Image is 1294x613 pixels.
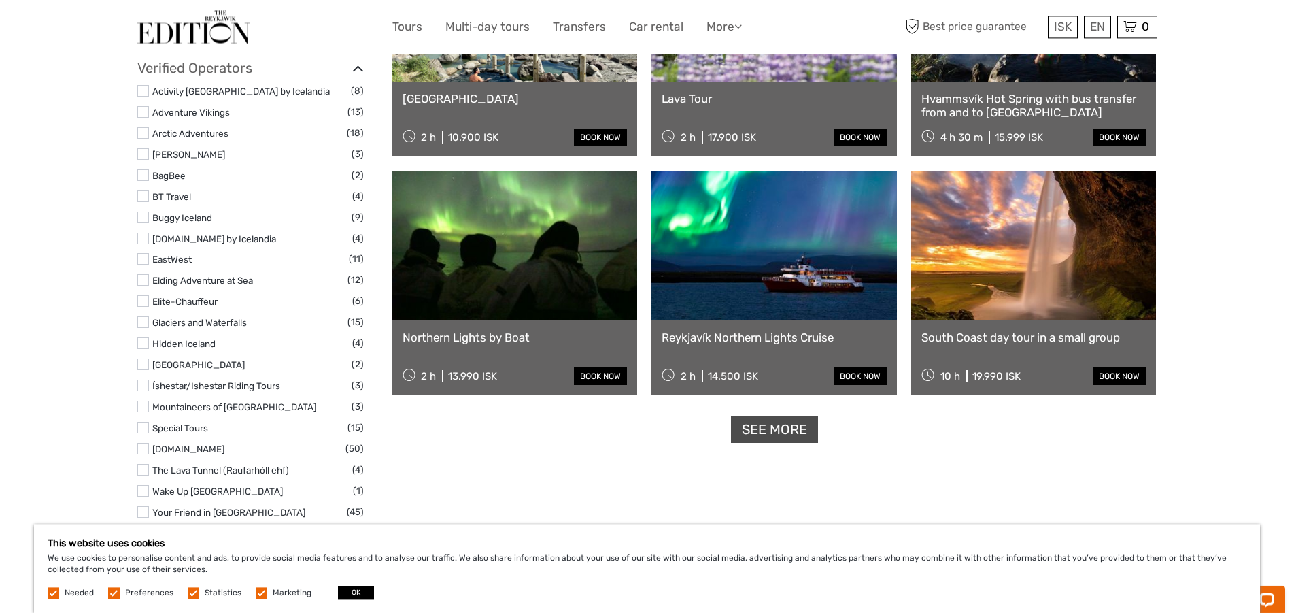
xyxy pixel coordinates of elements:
[152,86,330,97] a: Activity [GEOGRAPHIC_DATA] by Icelandia
[902,16,1044,38] span: Best price guarantee
[152,191,191,202] a: BT Travel
[338,586,374,599] button: OK
[152,401,316,412] a: Mountaineers of [GEOGRAPHIC_DATA]
[352,146,364,162] span: (3)
[995,131,1043,144] div: 15.999 ISK
[351,83,364,99] span: (8)
[152,128,228,139] a: Arctic Adventures
[574,129,627,146] a: book now
[347,272,364,288] span: (12)
[152,233,276,244] a: [DOMAIN_NAME] by Icelandia
[65,587,94,599] label: Needed
[352,462,364,478] span: (4)
[921,331,1146,344] a: South Coast day tour in a small group
[681,131,696,144] span: 2 h
[921,92,1146,120] a: Hvammsvík Hot Spring with bus transfer from and to [GEOGRAPHIC_DATA]
[352,399,364,414] span: (3)
[352,335,364,351] span: (4)
[152,444,224,454] a: [DOMAIN_NAME]
[352,167,364,183] span: (2)
[156,21,173,37] button: Open LiveChat chat widget
[152,465,289,476] a: The Lava Tunnel (Raufarhóll ehf)
[392,17,422,37] a: Tours
[352,231,364,246] span: (4)
[347,314,364,330] span: (15)
[347,420,364,435] span: (15)
[152,254,192,265] a: EastWest
[445,17,530,37] a: Multi-day tours
[48,537,1246,549] h5: This website uses cookies
[152,317,247,328] a: Glaciers and Waterfalls
[353,483,364,499] span: (1)
[345,441,364,457] span: (50)
[152,107,230,118] a: Adventure Vikings
[152,170,186,181] a: BagBee
[662,331,887,344] a: Reykjavík Northern Lights Cruise
[403,331,628,344] a: Northern Lights by Boat
[152,423,208,433] a: Special Tours
[347,504,364,520] span: (45)
[834,129,887,146] a: book now
[137,10,250,44] img: The Reykjavík Edition
[731,416,818,444] a: See more
[1140,20,1151,33] span: 0
[706,17,742,37] a: More
[137,60,364,76] h3: Verified Operators
[34,524,1260,613] div: We use cookies to personalise content and ads, to provide social media features and to analyse ou...
[1054,20,1072,33] span: ISK
[152,275,253,286] a: Elding Adventure at Sea
[152,380,280,391] a: Íshestar/Ishestar Riding Tours
[152,359,245,370] a: [GEOGRAPHIC_DATA]
[708,370,758,382] div: 14.500 ISK
[1084,16,1111,38] div: EN
[352,357,364,372] span: (2)
[347,104,364,120] span: (13)
[152,149,225,160] a: [PERSON_NAME]
[940,370,960,382] span: 10 h
[152,486,283,497] a: Wake Up [GEOGRAPHIC_DATA]
[403,92,628,105] a: [GEOGRAPHIC_DATA]
[940,131,983,144] span: 4 h 30 m
[421,131,436,144] span: 2 h
[352,188,364,204] span: (4)
[972,370,1021,382] div: 19.990 ISK
[152,338,216,349] a: Hidden Iceland
[662,92,887,105] a: Lava Tour
[347,125,364,141] span: (18)
[352,210,364,225] span: (9)
[421,370,436,382] span: 2 h
[152,507,305,518] a: Your Friend in [GEOGRAPHIC_DATA]
[574,367,627,385] a: book now
[352,378,364,393] span: (3)
[125,587,173,599] label: Preferences
[448,370,497,382] div: 13.990 ISK
[708,131,756,144] div: 17.900 ISK
[152,296,218,307] a: Elite-Chauffeur
[205,587,241,599] label: Statistics
[1093,129,1146,146] a: book now
[1093,367,1146,385] a: book now
[629,17,683,37] a: Car rental
[19,24,154,35] p: Chat now
[681,370,696,382] span: 2 h
[448,131,498,144] div: 10.900 ISK
[834,367,887,385] a: book now
[152,212,212,223] a: Buggy Iceland
[349,251,364,267] span: (11)
[273,587,311,599] label: Marketing
[352,293,364,309] span: (6)
[553,17,606,37] a: Transfers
